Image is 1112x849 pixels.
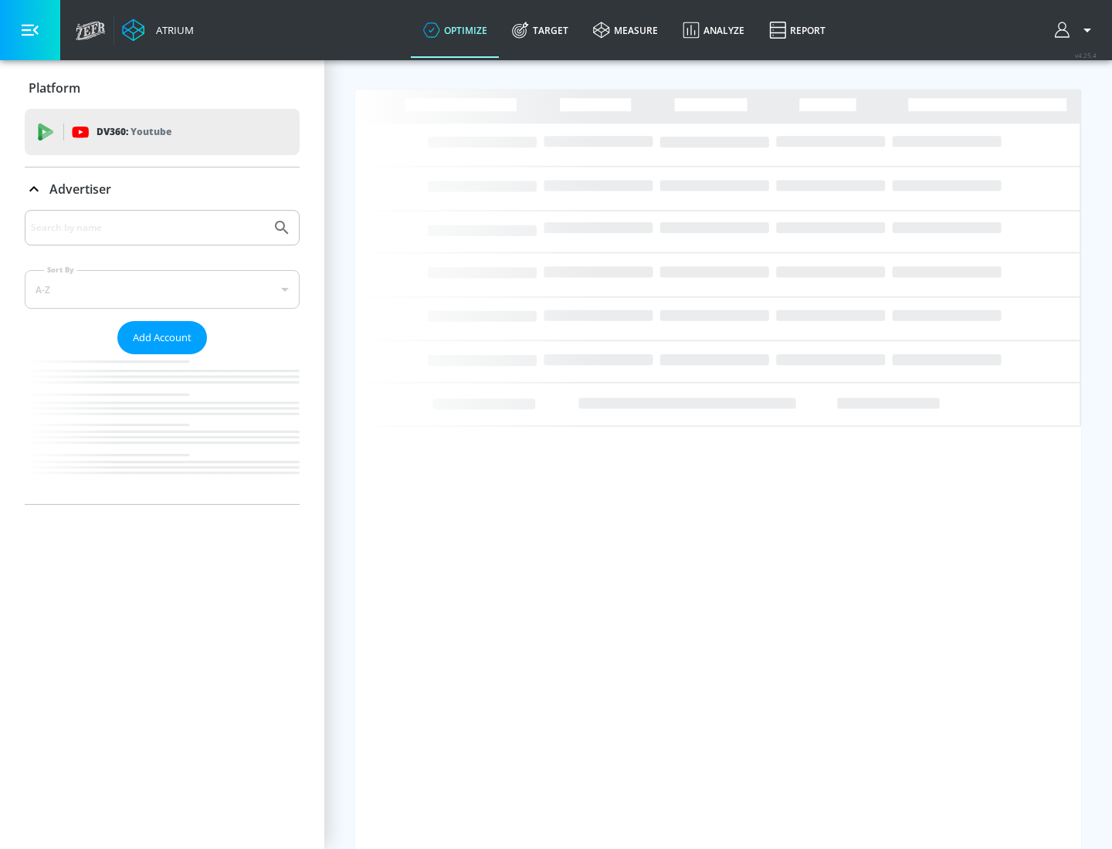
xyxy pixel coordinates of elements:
[25,210,300,504] div: Advertiser
[1075,51,1097,59] span: v 4.25.4
[757,2,838,58] a: Report
[31,218,265,238] input: Search by name
[49,181,111,198] p: Advertiser
[97,123,171,140] p: DV360:
[133,329,192,347] span: Add Account
[25,270,300,309] div: A-Z
[131,123,171,140] p: Youtube
[500,2,581,58] a: Target
[44,265,77,275] label: Sort By
[25,354,300,504] nav: list of Advertiser
[411,2,500,58] a: optimize
[122,19,194,42] a: Atrium
[29,79,80,96] p: Platform
[25,109,300,155] div: DV360: Youtube
[25,167,300,211] div: Advertiser
[25,66,300,110] div: Platform
[117,321,207,354] button: Add Account
[670,2,757,58] a: Analyze
[581,2,670,58] a: measure
[150,23,194,37] div: Atrium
